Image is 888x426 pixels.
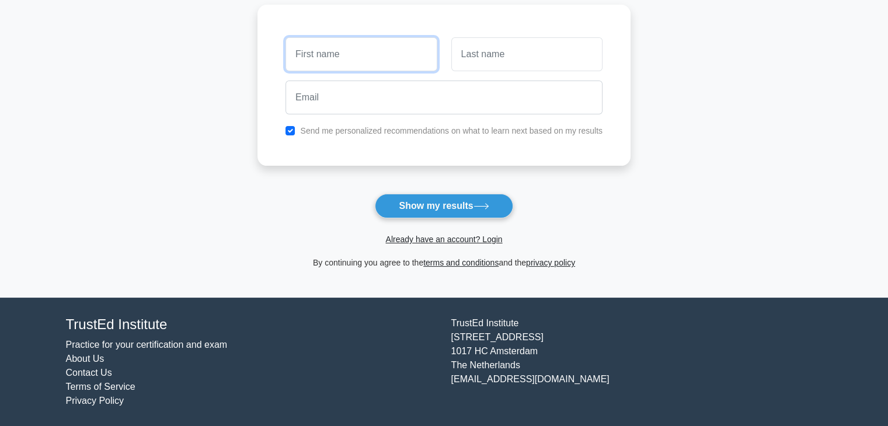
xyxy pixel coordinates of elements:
a: Contact Us [66,368,112,378]
a: Already have an account? Login [385,235,502,244]
input: First name [285,37,437,71]
a: Practice for your certification and exam [66,340,228,350]
h4: TrustEd Institute [66,316,437,333]
a: About Us [66,354,105,364]
button: Show my results [375,194,513,218]
a: terms and conditions [423,258,499,267]
input: Last name [451,37,603,71]
a: Privacy Policy [66,396,124,406]
div: By continuing you agree to the and the [250,256,638,270]
a: Terms of Service [66,382,135,392]
input: Email [285,81,603,114]
label: Send me personalized recommendations on what to learn next based on my results [300,126,603,135]
div: TrustEd Institute [STREET_ADDRESS] 1017 HC Amsterdam The Netherlands [EMAIL_ADDRESS][DOMAIN_NAME] [444,316,830,408]
a: privacy policy [526,258,575,267]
